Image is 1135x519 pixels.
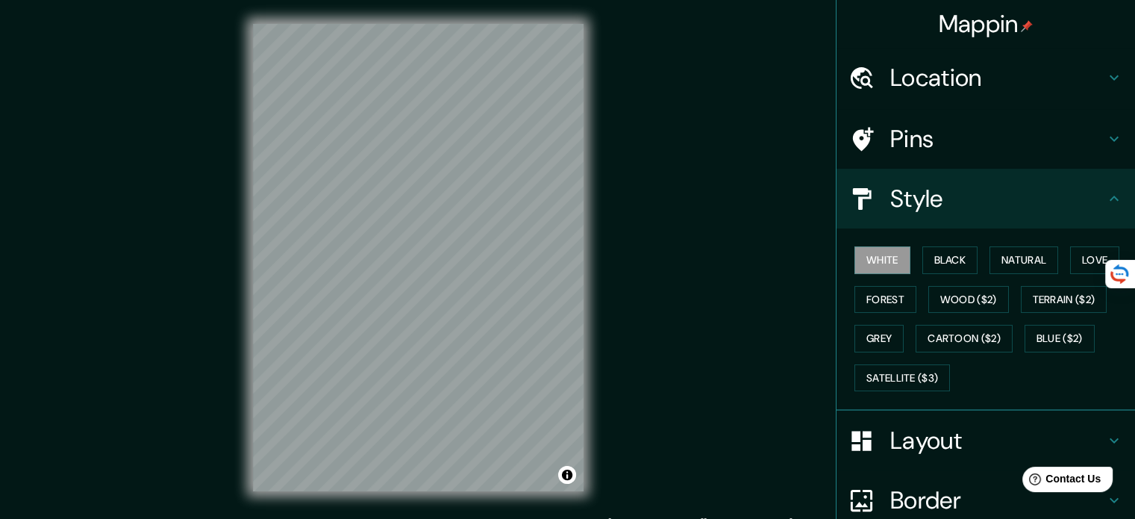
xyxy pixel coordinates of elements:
[1070,246,1119,274] button: Love
[928,286,1009,314] button: Wood ($2)
[558,466,576,484] button: Toggle attribution
[837,48,1135,108] div: Location
[854,325,904,352] button: Grey
[837,169,1135,229] div: Style
[890,485,1105,515] h4: Border
[253,24,584,491] canvas: Map
[837,411,1135,470] div: Layout
[922,246,978,274] button: Black
[989,246,1058,274] button: Natural
[854,364,950,392] button: Satellite ($3)
[890,184,1105,214] h4: Style
[890,63,1105,93] h4: Location
[890,426,1105,456] h4: Layout
[1021,286,1107,314] button: Terrain ($2)
[854,246,910,274] button: White
[1025,325,1095,352] button: Blue ($2)
[916,325,1013,352] button: Cartoon ($2)
[1021,20,1033,32] img: pin-icon.png
[939,9,1034,39] h4: Mappin
[854,286,916,314] button: Forest
[890,124,1105,154] h4: Pins
[837,109,1135,169] div: Pins
[1002,461,1119,503] iframe: Help widget launcher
